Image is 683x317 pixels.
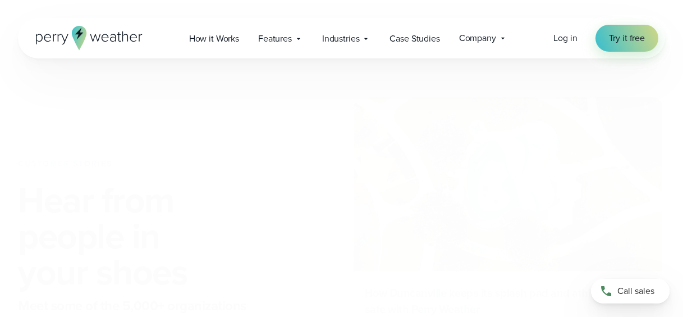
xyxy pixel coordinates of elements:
span: How it Works [189,32,239,46]
a: Try it free [595,25,658,52]
span: Log in [553,31,577,44]
span: Industries [322,32,360,46]
a: How it Works [180,27,249,50]
a: Case Studies [380,27,449,50]
a: Call sales [591,279,670,304]
span: Company [459,31,496,45]
a: Log in [553,31,577,45]
span: Case Studies [389,32,439,46]
span: Try it free [609,31,645,45]
span: Features [258,32,292,46]
span: Call sales [617,284,654,298]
